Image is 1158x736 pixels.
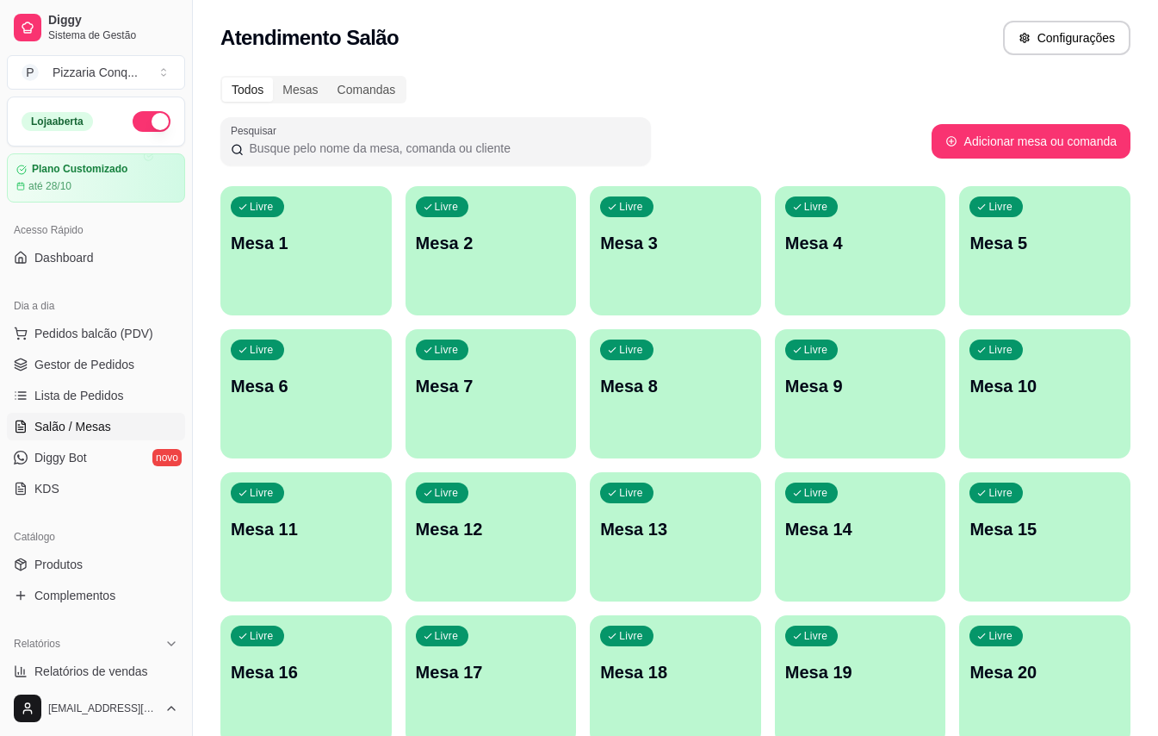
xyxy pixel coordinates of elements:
p: Livre [250,629,274,643]
span: Produtos [34,556,83,573]
a: Produtos [7,551,185,578]
button: Configurações [1003,21,1130,55]
p: Livre [435,486,459,500]
button: LivreMesa 13 [590,472,761,602]
p: Livre [988,343,1012,357]
p: Mesa 12 [416,517,567,541]
a: Salão / Mesas [7,413,185,440]
p: Mesa 4 [785,231,936,255]
a: Diggy Botnovo [7,444,185,471]
p: Livre [435,629,459,643]
div: Catálogo [7,523,185,551]
p: Mesa 5 [969,231,1120,255]
button: LivreMesa 11 [220,472,392,602]
button: Select a team [7,55,185,90]
span: Dashboard [34,249,94,266]
p: Mesa 2 [416,231,567,255]
button: Pedidos balcão (PDV) [7,320,185,347]
p: Livre [250,486,274,500]
p: Livre [804,200,828,214]
p: Livre [250,200,274,214]
span: Diggy [48,13,178,28]
p: Mesa 3 [600,231,751,255]
div: Mesas [273,78,327,102]
span: Pedidos balcão (PDV) [34,325,153,342]
label: Pesquisar [231,123,282,138]
p: Mesa 8 [600,374,751,398]
button: LivreMesa 2 [406,186,577,315]
button: [EMAIL_ADDRESS][DOMAIN_NAME] [7,688,185,729]
a: Relatórios de vendas [7,658,185,685]
article: Plano Customizado [32,163,127,176]
span: Relatórios de vendas [34,663,148,680]
p: Mesa 14 [785,517,936,541]
p: Mesa 11 [231,517,381,541]
button: LivreMesa 12 [406,472,577,602]
a: KDS [7,475,185,502]
a: Dashboard [7,244,185,271]
p: Livre [619,200,643,214]
div: Loja aberta [22,112,93,131]
a: Gestor de Pedidos [7,351,185,378]
p: Mesa 1 [231,231,381,255]
p: Livre [619,629,643,643]
button: LivreMesa 7 [406,329,577,458]
span: Sistema de Gestão [48,28,178,42]
p: Livre [804,486,828,500]
button: LivreMesa 6 [220,329,392,458]
button: Adicionar mesa ou comanda [932,124,1130,159]
p: Mesa 7 [416,374,567,398]
button: Alterar Status [133,111,170,132]
input: Pesquisar [244,140,641,157]
button: LivreMesa 3 [590,186,761,315]
p: Livre [619,486,643,500]
a: Complementos [7,582,185,609]
span: Salão / Mesas [34,418,111,435]
span: KDS [34,480,59,497]
div: Pizzaria Conq ... [53,64,138,81]
p: Livre [988,200,1012,214]
article: até 28/10 [28,179,71,193]
span: P [22,64,39,81]
p: Livre [804,343,828,357]
p: Livre [988,629,1012,643]
p: Mesa 19 [785,660,936,684]
p: Mesa 15 [969,517,1120,541]
a: Plano Customizadoaté 28/10 [7,153,185,203]
p: Livre [250,343,274,357]
p: Livre [804,629,828,643]
p: Livre [435,200,459,214]
div: Dia a dia [7,292,185,320]
span: Relatórios [14,637,60,651]
button: LivreMesa 10 [959,329,1130,458]
span: Complementos [34,587,115,604]
div: Acesso Rápido [7,216,185,244]
button: LivreMesa 15 [959,472,1130,602]
p: Livre [619,343,643,357]
button: LivreMesa 9 [775,329,946,458]
p: Mesa 9 [785,374,936,398]
a: DiggySistema de Gestão [7,7,185,48]
span: [EMAIL_ADDRESS][DOMAIN_NAME] [48,702,158,715]
button: LivreMesa 5 [959,186,1130,315]
p: Mesa 6 [231,374,381,398]
p: Mesa 16 [231,660,381,684]
p: Livre [435,343,459,357]
span: Diggy Bot [34,449,87,466]
button: LivreMesa 4 [775,186,946,315]
p: Mesa 18 [600,660,751,684]
p: Mesa 17 [416,660,567,684]
span: Gestor de Pedidos [34,356,134,373]
p: Mesa 10 [969,374,1120,398]
button: LivreMesa 8 [590,329,761,458]
p: Mesa 20 [969,660,1120,684]
p: Mesa 13 [600,517,751,541]
div: Comandas [328,78,406,102]
div: Todos [222,78,273,102]
button: LivreMesa 1 [220,186,392,315]
a: Lista de Pedidos [7,382,185,409]
span: Lista de Pedidos [34,387,124,404]
p: Livre [988,486,1012,500]
h2: Atendimento Salão [220,24,399,52]
button: LivreMesa 14 [775,472,946,602]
